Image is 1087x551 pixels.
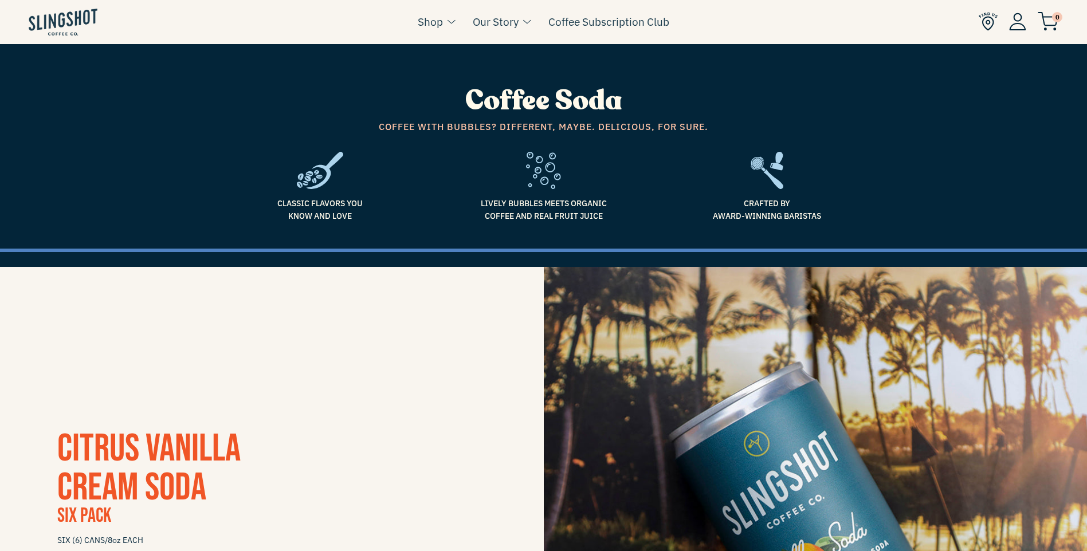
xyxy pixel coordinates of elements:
[548,13,669,30] a: Coffee Subscription Club
[441,197,647,223] span: Lively bubbles meets organic coffee and real fruit juice
[1052,12,1062,22] span: 0
[57,503,111,528] span: Six Pack
[57,530,486,550] span: SIX (6) CANS/8oz EACH
[664,197,870,223] span: Crafted by Award-Winning Baristas
[57,426,241,511] span: CITRUS VANILLA CREAM SODA
[1038,12,1058,31] img: cart
[57,426,241,511] a: CITRUS VANILLACREAM SODA
[217,197,423,223] span: Classic flavors you know and love
[979,12,998,31] img: Find Us
[526,152,561,189] img: fizz-1636557709766.svg
[1009,13,1026,30] img: Account
[1038,15,1058,29] a: 0
[418,13,443,30] a: Shop
[465,82,622,119] span: Coffee Soda
[473,13,519,30] a: Our Story
[297,152,343,189] img: frame1-1635784469953.svg
[751,152,783,189] img: frame2-1635783918803.svg
[217,120,870,135] span: Coffee with bubbles? Different, maybe. Delicious, for sure.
